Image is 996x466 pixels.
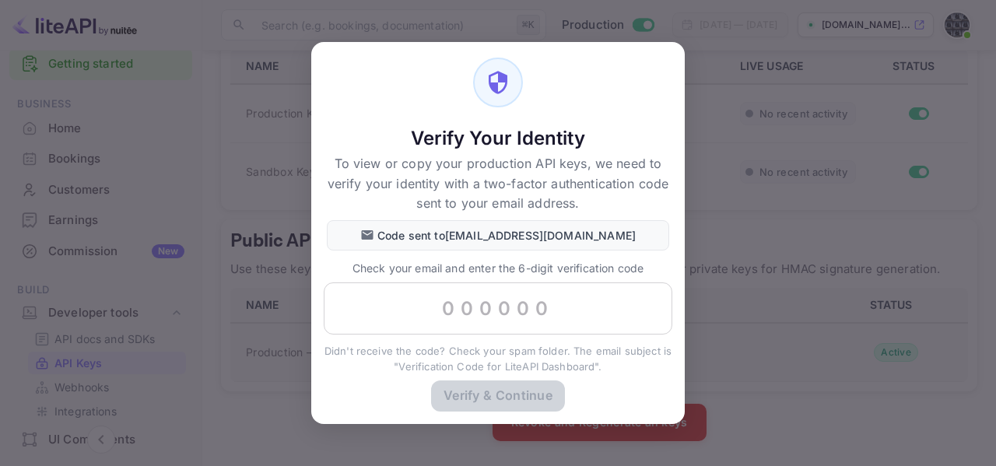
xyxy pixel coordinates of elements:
[327,126,669,151] h5: Verify Your Identity
[324,260,672,276] p: Check your email and enter the 6-digit verification code
[324,282,672,335] input: 000000
[327,154,669,214] p: To view or copy your production API keys, we need to verify your identity with a two-factor authe...
[324,344,672,374] p: Didn't receive the code? Check your spam folder. The email subject is "Verification Code for Lite...
[377,227,636,244] p: Code sent to [EMAIL_ADDRESS][DOMAIN_NAME]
